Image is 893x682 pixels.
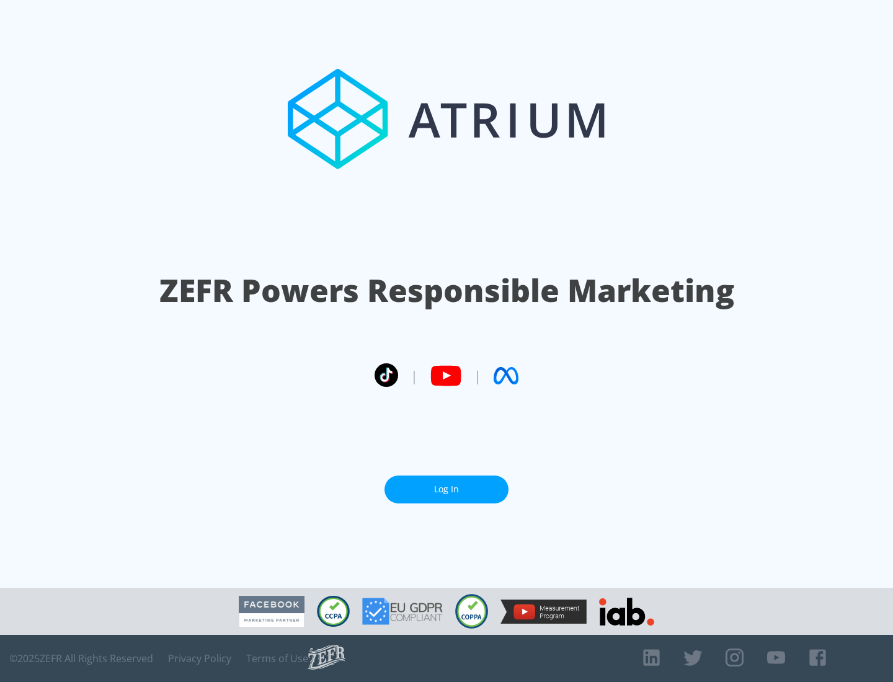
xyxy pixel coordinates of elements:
a: Privacy Policy [168,652,231,665]
img: IAB [599,598,654,626]
a: Terms of Use [246,652,308,665]
span: © 2025 ZEFR All Rights Reserved [9,652,153,665]
a: Log In [384,476,509,503]
span: | [411,366,418,385]
h1: ZEFR Powers Responsible Marketing [159,269,734,312]
img: COPPA Compliant [455,594,488,629]
img: CCPA Compliant [317,596,350,627]
img: Facebook Marketing Partner [239,596,304,627]
img: YouTube Measurement Program [500,600,587,624]
img: GDPR Compliant [362,598,443,625]
span: | [474,366,481,385]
